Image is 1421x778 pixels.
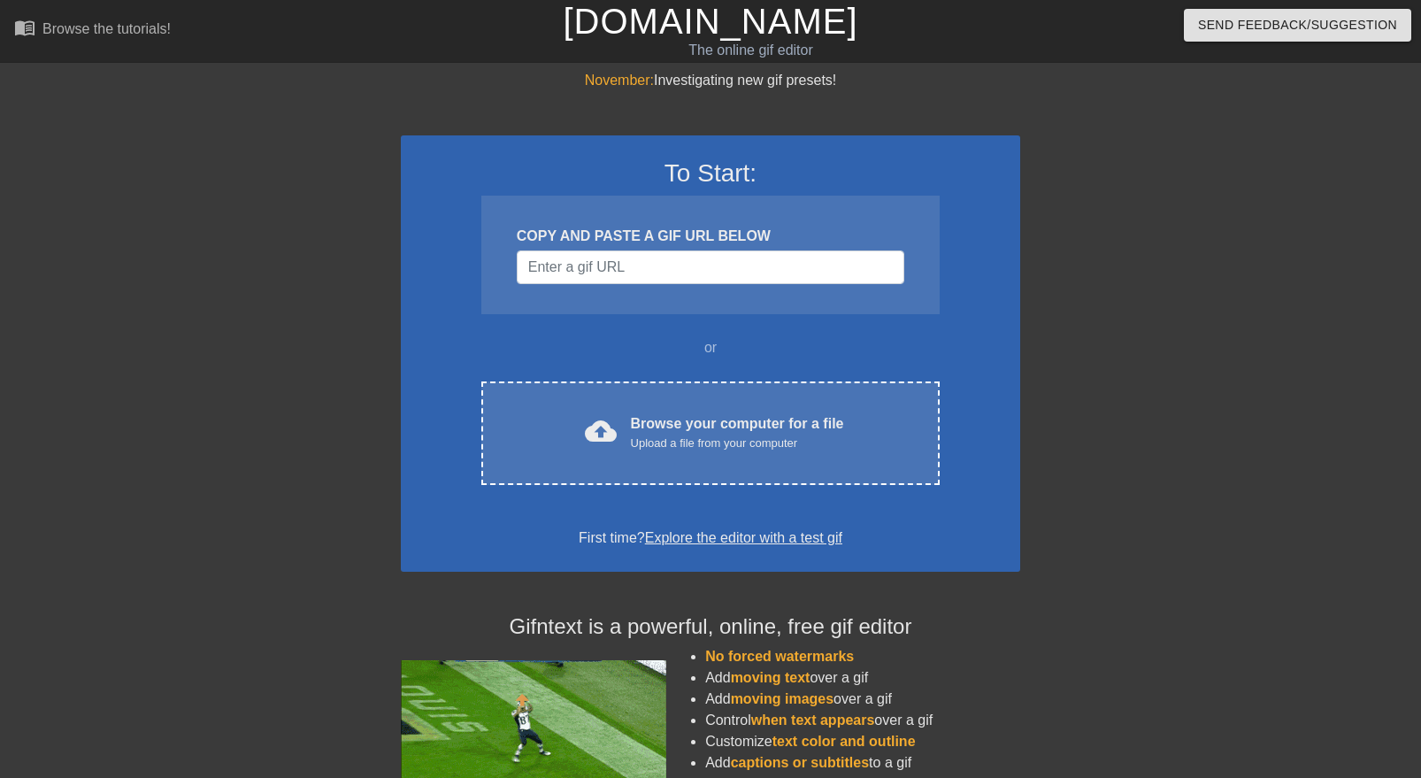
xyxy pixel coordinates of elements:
[517,226,904,247] div: COPY AND PASTE A GIF URL BELOW
[705,731,1020,752] li: Customize
[751,713,875,728] span: when text appears
[772,734,916,749] span: text color and outline
[585,73,654,88] span: November:
[585,415,617,447] span: cloud_upload
[401,614,1020,640] h4: Gifntext is a powerful, online, free gif editor
[42,21,171,36] div: Browse the tutorials!
[1198,14,1397,36] span: Send Feedback/Suggestion
[731,670,810,685] span: moving text
[14,17,171,44] a: Browse the tutorials!
[645,530,842,545] a: Explore the editor with a test gif
[563,2,857,41] a: [DOMAIN_NAME]
[705,649,854,664] span: No forced watermarks
[705,710,1020,731] li: Control over a gif
[401,70,1020,91] div: Investigating new gif presets!
[731,691,833,706] span: moving images
[1184,9,1411,42] button: Send Feedback/Suggestion
[424,158,997,189] h3: To Start:
[14,17,35,38] span: menu_book
[517,250,904,284] input: Username
[631,413,844,452] div: Browse your computer for a file
[705,752,1020,774] li: Add to a gif
[705,689,1020,710] li: Add over a gif
[447,337,974,358] div: or
[482,40,1018,61] div: The online gif editor
[731,755,869,770] span: captions or subtitles
[705,667,1020,689] li: Add over a gif
[424,528,997,549] div: First time?
[631,435,844,452] div: Upload a file from your computer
